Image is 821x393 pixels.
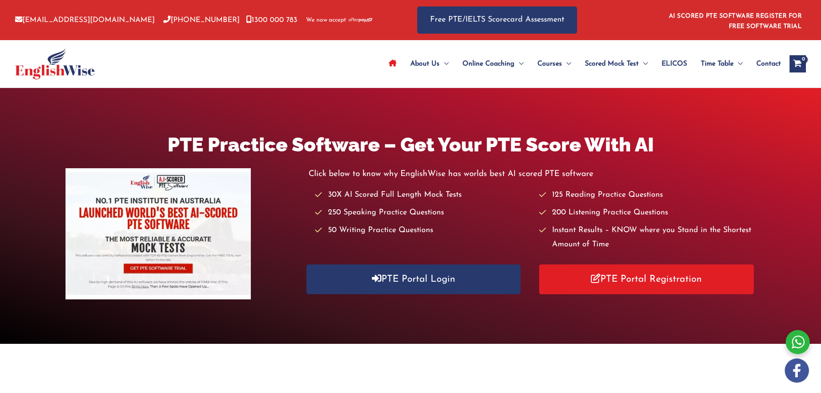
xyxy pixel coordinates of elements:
li: 50 Writing Practice Questions [315,223,531,238]
a: PTE Portal Registration [539,264,754,294]
a: Contact [749,49,781,79]
a: CoursesMenu Toggle [531,49,578,79]
a: About UsMenu Toggle [403,49,456,79]
img: cropped-ew-logo [15,48,95,79]
span: ELICOS [662,49,687,79]
a: [PHONE_NUMBER] [163,16,240,24]
a: PTE Portal Login [306,264,521,294]
h1: PTE Practice Software – Get Your PTE Score With AI [66,131,755,158]
aside: Header Widget 1 [664,6,806,34]
span: Menu Toggle [562,49,571,79]
span: Menu Toggle [734,49,743,79]
span: Contact [756,49,781,79]
li: 200 Listening Practice Questions [539,206,755,220]
a: AI SCORED PTE SOFTWARE REGISTER FOR FREE SOFTWARE TRIAL [669,13,802,30]
li: 30X AI Scored Full Length Mock Tests [315,188,531,202]
a: Free PTE/IELTS Scorecard Assessment [417,6,577,34]
p: Click below to know why EnglishWise has worlds best AI scored PTE software [309,167,755,181]
img: white-facebook.png [785,358,809,383]
a: View Shopping Cart, empty [790,55,806,72]
a: ELICOS [655,49,694,79]
span: Time Table [701,49,734,79]
span: Menu Toggle [515,49,524,79]
span: Menu Toggle [639,49,648,79]
img: Afterpay-Logo [349,18,372,22]
span: About Us [410,49,440,79]
span: We now accept [306,16,346,25]
span: Scored Mock Test [585,49,639,79]
a: [EMAIL_ADDRESS][DOMAIN_NAME] [15,16,155,24]
span: Courses [537,49,562,79]
span: Online Coaching [462,49,515,79]
li: Instant Results – KNOW where you Stand in the Shortest Amount of Time [539,223,755,252]
a: Scored Mock TestMenu Toggle [578,49,655,79]
li: 125 Reading Practice Questions [539,188,755,202]
span: Menu Toggle [440,49,449,79]
a: 1300 000 783 [246,16,297,24]
a: Time TableMenu Toggle [694,49,749,79]
img: pte-institute-main [66,168,251,299]
li: 250 Speaking Practice Questions [315,206,531,220]
a: Online CoachingMenu Toggle [456,49,531,79]
nav: Site Navigation: Main Menu [382,49,781,79]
